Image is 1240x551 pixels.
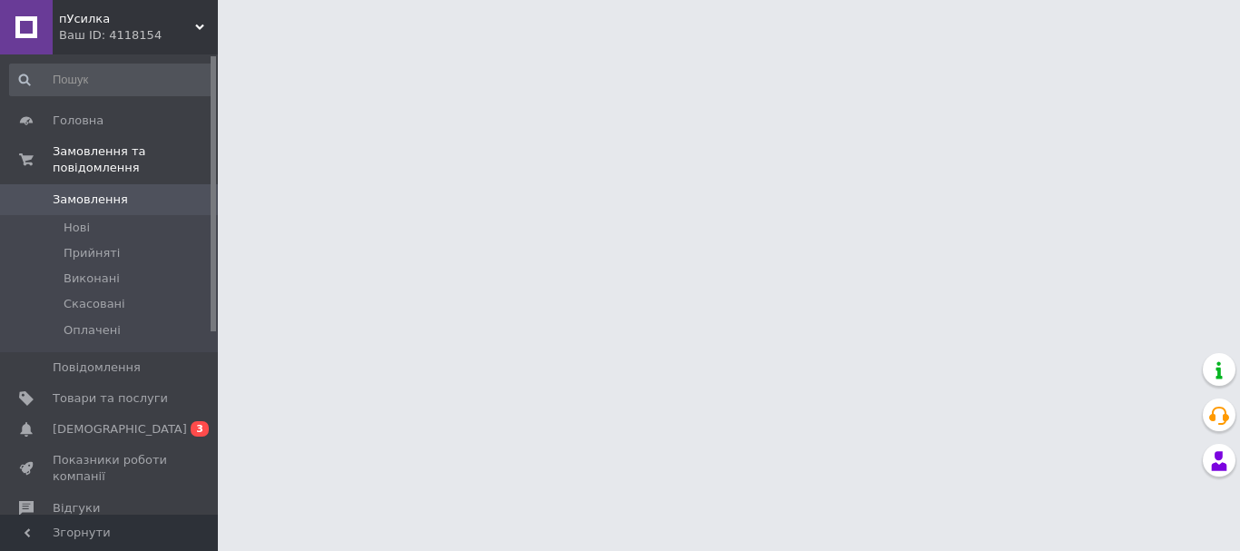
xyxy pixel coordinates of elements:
span: Оплачені [64,322,121,339]
div: Ваш ID: 4118154 [59,27,218,44]
span: Виконані [64,271,120,287]
span: пУсилка [59,11,195,27]
span: Повідомлення [53,359,141,376]
span: Товари та послуги [53,390,168,407]
span: [DEMOGRAPHIC_DATA] [53,421,187,438]
span: Прийняті [64,245,120,261]
span: Відгуки [53,500,100,517]
input: Пошук [9,64,214,96]
span: Замовлення [53,192,128,208]
span: Скасовані [64,296,125,312]
span: Головна [53,113,103,129]
span: 3 [191,421,209,437]
span: Показники роботи компанії [53,452,168,485]
span: Замовлення та повідомлення [53,143,218,176]
span: Нові [64,220,90,236]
